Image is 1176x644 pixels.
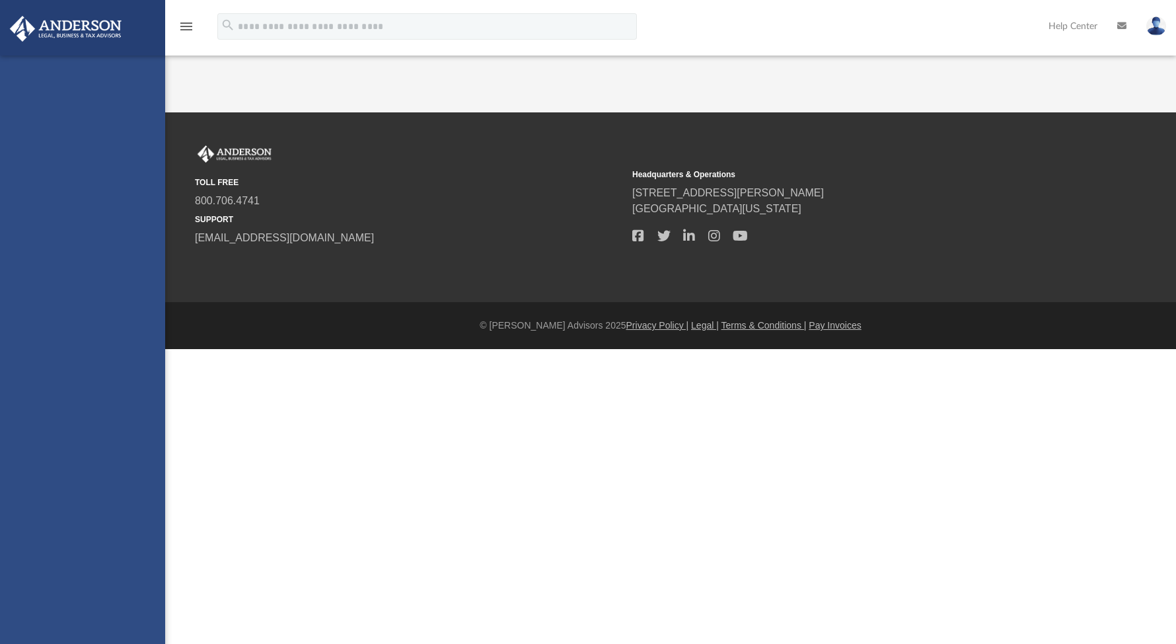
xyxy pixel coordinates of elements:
small: SUPPORT [195,214,623,225]
i: menu [178,19,194,34]
img: Anderson Advisors Platinum Portal [195,145,274,163]
a: Pay Invoices [809,320,861,331]
a: [EMAIL_ADDRESS][DOMAIN_NAME] [195,232,374,243]
i: search [221,18,235,32]
small: Headquarters & Operations [632,169,1060,181]
a: Terms & Conditions | [721,320,807,331]
div: © [PERSON_NAME] Advisors 2025 [165,319,1176,333]
small: TOLL FREE [195,177,623,188]
a: menu [178,25,194,34]
img: User Pic [1146,17,1166,36]
img: Anderson Advisors Platinum Portal [6,16,126,42]
a: [GEOGRAPHIC_DATA][US_STATE] [632,203,801,214]
a: Privacy Policy | [626,320,689,331]
a: Legal | [691,320,719,331]
a: 800.706.4741 [195,195,260,206]
a: [STREET_ADDRESS][PERSON_NAME] [632,187,824,198]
